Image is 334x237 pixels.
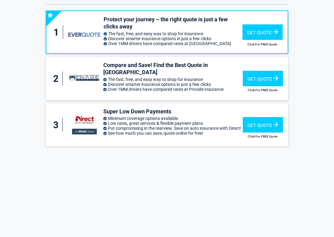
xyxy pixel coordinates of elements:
[103,126,243,131] li: Put compromising in the rearview. Save on auto insurance with Direct!
[103,87,243,92] li: Over 1MM drivers have compared rates at Provide Insurance
[103,108,243,115] h3: Super Low Down Payments
[53,25,63,39] div: 1
[243,88,283,92] h2: Click For FREE Quote
[103,61,243,76] h3: Compare and Save! Find the Best Quote in [GEOGRAPHIC_DATA]
[52,118,62,132] div: 3
[104,31,242,36] li: The fast, free, and easy way to shop for insurance
[68,71,100,86] img: provide-insurance's logo
[68,112,100,138] img: directauto's logo
[242,43,282,46] h2: Click For FREE Quote
[104,36,242,41] li: Discover smarter insurance options in just a few clicks
[243,71,283,86] div: Get Quote
[103,131,243,136] li: See how much you can save, quote online for free!
[243,117,283,133] div: Get Quote
[242,24,283,40] div: Get Quote
[103,82,243,87] li: Discover smarter insurance options in just a few clicks
[52,72,62,86] div: 2
[104,16,242,30] h3: Protect your journey – the right quote is just a few clicks away
[68,32,100,37] img: everquote's logo
[103,121,243,126] li: Low rates, great services & flexible payment plans.
[104,41,242,46] li: Over 1MM drivers have compared rates at [GEOGRAPHIC_DATA]
[103,116,243,121] li: Minimum coverage options available.
[243,135,283,138] h2: Click For FREE Quote
[103,77,243,82] li: The fast, free, and easy way to shop for insurance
